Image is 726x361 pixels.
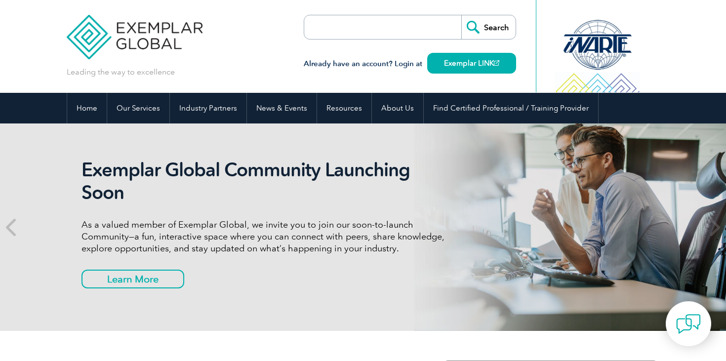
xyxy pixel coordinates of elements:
a: Home [67,93,107,123]
img: open_square.png [494,60,499,66]
a: Find Certified Professional / Training Provider [424,93,598,123]
p: As a valued member of Exemplar Global, we invite you to join our soon-to-launch Community—a fun, ... [81,219,452,254]
p: Leading the way to excellence [67,67,175,78]
a: Our Services [107,93,169,123]
a: News & Events [247,93,317,123]
h3: Already have an account? Login at [304,58,516,70]
a: Industry Partners [170,93,246,123]
a: Learn More [81,270,184,288]
h2: Exemplar Global Community Launching Soon [81,159,452,204]
a: About Us [372,93,423,123]
img: contact-chat.png [676,312,701,336]
a: Exemplar LINK [427,53,516,74]
a: Resources [317,93,371,123]
input: Search [461,15,516,39]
